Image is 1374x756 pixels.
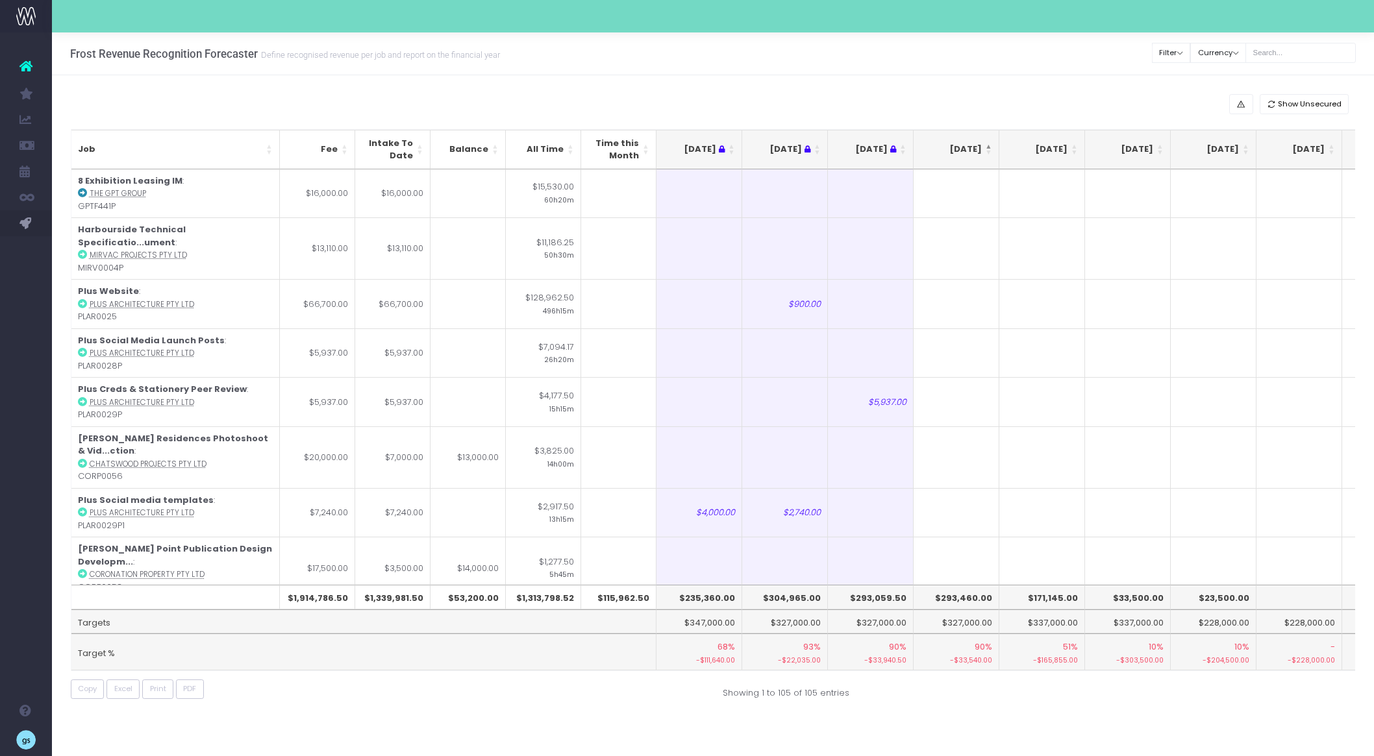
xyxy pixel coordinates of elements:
small: -$22,035.00 [749,653,821,666]
th: Jul 25 : activate to sort column ascending [742,130,828,169]
td: $4,177.50 [506,377,581,426]
td: $7,000.00 [355,426,431,488]
td: $2,917.50 [506,488,581,537]
td: $16,000.00 [280,169,355,218]
strong: [PERSON_NAME] Point Publication Design Developm... [78,543,272,568]
th: $293,460.00 [914,585,999,609]
td: $347,000.00 [656,609,742,634]
td: $20,000.00 [280,426,355,488]
td: $5,937.00 [355,377,431,426]
td: $3,825.00 [506,426,581,488]
td: $17,500.00 [280,537,355,598]
small: 14h00m [547,457,574,469]
span: 90% [889,640,906,653]
abbr: Plus Architecture Pty Ltd [90,299,194,310]
th: Fee: activate to sort column ascending [280,130,355,169]
span: Show Unsecured [1278,99,1342,110]
td: $66,700.00 [355,279,431,328]
td: $5,937.00 [280,328,355,378]
th: Nov 25: activate to sort column ascending [1085,130,1171,169]
small: 13h15m [549,513,574,524]
button: Print [142,679,173,700]
button: Filter [1152,43,1191,63]
small: -$33,540.00 [920,653,992,666]
abbr: Plus Architecture Pty Ltd [90,397,194,408]
button: Copy [71,679,105,700]
td: $327,000.00 [828,609,914,634]
td: $3,500.00 [355,537,431,598]
span: 10% [1149,640,1164,653]
th: Time this Month: activate to sort column ascending [581,130,656,169]
button: PDF [176,679,204,700]
td: $337,000.00 [999,609,1085,634]
td: $11,186.25 [506,217,581,279]
th: $1,914,786.50 [280,585,355,609]
h3: Frost Revenue Recognition Forecaster [70,47,500,60]
td: : PLAR0029P [71,377,280,426]
td: $14,000.00 [431,537,506,598]
small: -$204,500.00 [1177,653,1249,666]
strong: [PERSON_NAME] Residences Photoshoot & Vid...ction [78,432,268,457]
abbr: Plus Architecture Pty Ltd [90,507,194,518]
td: $4,000.00 [656,488,742,537]
td: : CORP0058 [71,537,280,598]
td: $7,240.00 [355,488,431,537]
small: -$165,855.00 [1006,653,1078,666]
td: : PLAR0028P [71,328,280,378]
td: $337,000.00 [1085,609,1171,634]
th: Jun 25 : activate to sort column ascending [656,130,742,169]
th: Oct 25: activate to sort column ascending [999,130,1085,169]
span: 90% [975,640,992,653]
th: All Time: activate to sort column ascending [506,130,581,169]
td: $128,962.50 [506,279,581,328]
button: Excel [106,679,140,700]
small: -$228,000.00 [1263,653,1335,666]
td: Targets [71,609,656,634]
td: $13,110.00 [355,217,431,279]
td: $2,740.00 [742,488,828,537]
td: : GPTF441P [71,169,280,218]
strong: Plus Social Media Launch Posts [78,334,225,347]
small: -$303,500.00 [1092,653,1164,666]
td: $13,110.00 [280,217,355,279]
td: $7,240.00 [280,488,355,537]
th: $171,145.00 [999,585,1085,609]
th: $53,200.00 [431,585,506,609]
td: : CORP0056 [71,426,280,488]
th: Jan 26: activate to sort column ascending [1256,130,1342,169]
th: $1,339,981.50 [355,585,431,609]
small: -$111,640.00 [663,653,735,666]
td: $13,000.00 [431,426,506,488]
button: Show Unsecured [1260,94,1349,114]
abbr: Plus Architecture Pty Ltd [90,348,194,358]
abbr: Chatswood Projects Pty Ltd [90,459,206,469]
small: 26h20m [544,353,574,365]
span: 93% [803,640,821,653]
small: 5h45m [549,568,574,579]
span: Print [150,683,166,694]
th: Aug 25 : activate to sort column ascending [828,130,914,169]
td: $228,000.00 [1171,609,1256,634]
div: Showing 1 to 105 of 105 entries [723,679,849,700]
abbr: The GPT Group [90,188,146,199]
strong: 8 Exhibition Leasing IM [78,175,182,187]
th: Dec 25: activate to sort column ascending [1171,130,1256,169]
td: $5,937.00 [280,377,355,426]
td: $7,094.17 [506,328,581,378]
th: Job: activate to sort column ascending [71,130,280,169]
strong: Plus Creds & Stationery Peer Review [78,383,247,395]
span: Excel [114,683,132,694]
td: $1,277.50 [506,537,581,598]
small: -$33,940.50 [834,653,906,666]
th: $23,500.00 [1171,585,1256,609]
small: 15h15m [549,402,574,414]
strong: Plus Website [78,285,139,297]
span: - [1330,640,1335,653]
small: 60h20m [544,193,574,205]
td: $15,530.00 [506,169,581,218]
td: $327,000.00 [914,609,999,634]
th: $304,965.00 [742,585,828,609]
strong: Harbourside Technical Specificatio...ument [78,223,186,249]
span: 10% [1234,640,1249,653]
abbr: Coronation Property Pty Ltd [90,569,205,579]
